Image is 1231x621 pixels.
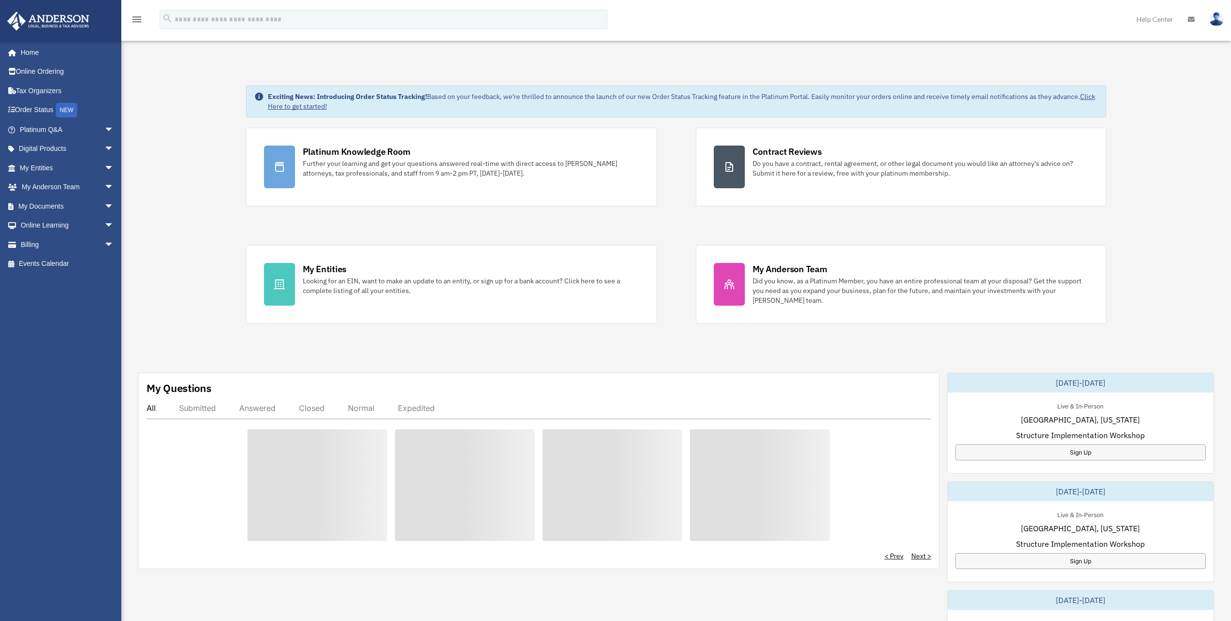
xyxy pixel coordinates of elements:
a: Next > [911,551,931,561]
div: NEW [56,103,77,117]
a: Online Ordering [7,62,129,82]
div: Did you know, as a Platinum Member, you have an entire professional team at your disposal? Get th... [753,276,1089,305]
span: [GEOGRAPHIC_DATA], [US_STATE] [1021,414,1140,425]
div: Submitted [179,403,216,413]
div: All [147,403,156,413]
a: Home [7,43,124,62]
a: Order StatusNEW [7,100,129,120]
span: arrow_drop_down [104,139,124,159]
span: [GEOGRAPHIC_DATA], [US_STATE] [1021,523,1140,534]
div: [DATE]-[DATE] [948,373,1214,392]
span: Structure Implementation Workshop [1016,429,1145,441]
div: Looking for an EIN, want to make an update to an entity, or sign up for a bank account? Click her... [303,276,639,295]
a: menu [131,17,143,25]
a: Billingarrow_drop_down [7,235,129,254]
div: Live & In-Person [1050,509,1111,519]
a: Platinum Q&Aarrow_drop_down [7,120,129,139]
a: Sign Up [955,444,1206,460]
div: My Entities [303,263,346,275]
a: Digital Productsarrow_drop_down [7,139,129,159]
i: search [162,13,173,24]
a: Events Calendar [7,254,129,274]
a: Tax Organizers [7,81,129,100]
span: arrow_drop_down [104,196,124,216]
div: Expedited [398,403,435,413]
div: Answered [239,403,276,413]
div: Platinum Knowledge Room [303,146,410,158]
span: arrow_drop_down [104,178,124,197]
div: Do you have a contract, rental agreement, or other legal document you would like an attorney's ad... [753,159,1089,178]
a: Sign Up [955,553,1206,569]
div: [DATE]-[DATE] [948,590,1214,610]
span: arrow_drop_down [104,158,124,178]
a: My Anderson Team Did you know, as a Platinum Member, you have an entire professional team at your... [696,245,1107,324]
div: My Anderson Team [753,263,827,275]
img: Anderson Advisors Platinum Portal [4,12,92,31]
span: Structure Implementation Workshop [1016,538,1145,550]
a: < Prev [885,551,903,561]
span: arrow_drop_down [104,216,124,236]
strong: Exciting News: Introducing Order Status Tracking! [268,92,427,101]
a: Online Learningarrow_drop_down [7,216,129,235]
span: arrow_drop_down [104,120,124,140]
a: Contract Reviews Do you have a contract, rental agreement, or other legal document you would like... [696,128,1107,206]
div: My Questions [147,381,212,395]
img: User Pic [1209,12,1224,26]
a: My Entities Looking for an EIN, want to make an update to an entity, or sign up for a bank accoun... [246,245,657,324]
div: Contract Reviews [753,146,822,158]
div: Further your learning and get your questions answered real-time with direct access to [PERSON_NAM... [303,159,639,178]
a: My Anderson Teamarrow_drop_down [7,178,129,197]
div: [DATE]-[DATE] [948,482,1214,501]
a: Platinum Knowledge Room Further your learning and get your questions answered real-time with dire... [246,128,657,206]
i: menu [131,14,143,25]
div: Closed [299,403,325,413]
a: My Entitiesarrow_drop_down [7,158,129,178]
a: My Documentsarrow_drop_down [7,196,129,216]
div: Based on your feedback, we're thrilled to announce the launch of our new Order Status Tracking fe... [268,92,1099,111]
a: Click Here to get started! [268,92,1095,111]
div: Normal [348,403,375,413]
span: arrow_drop_down [104,235,124,255]
div: Live & In-Person [1050,400,1111,410]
